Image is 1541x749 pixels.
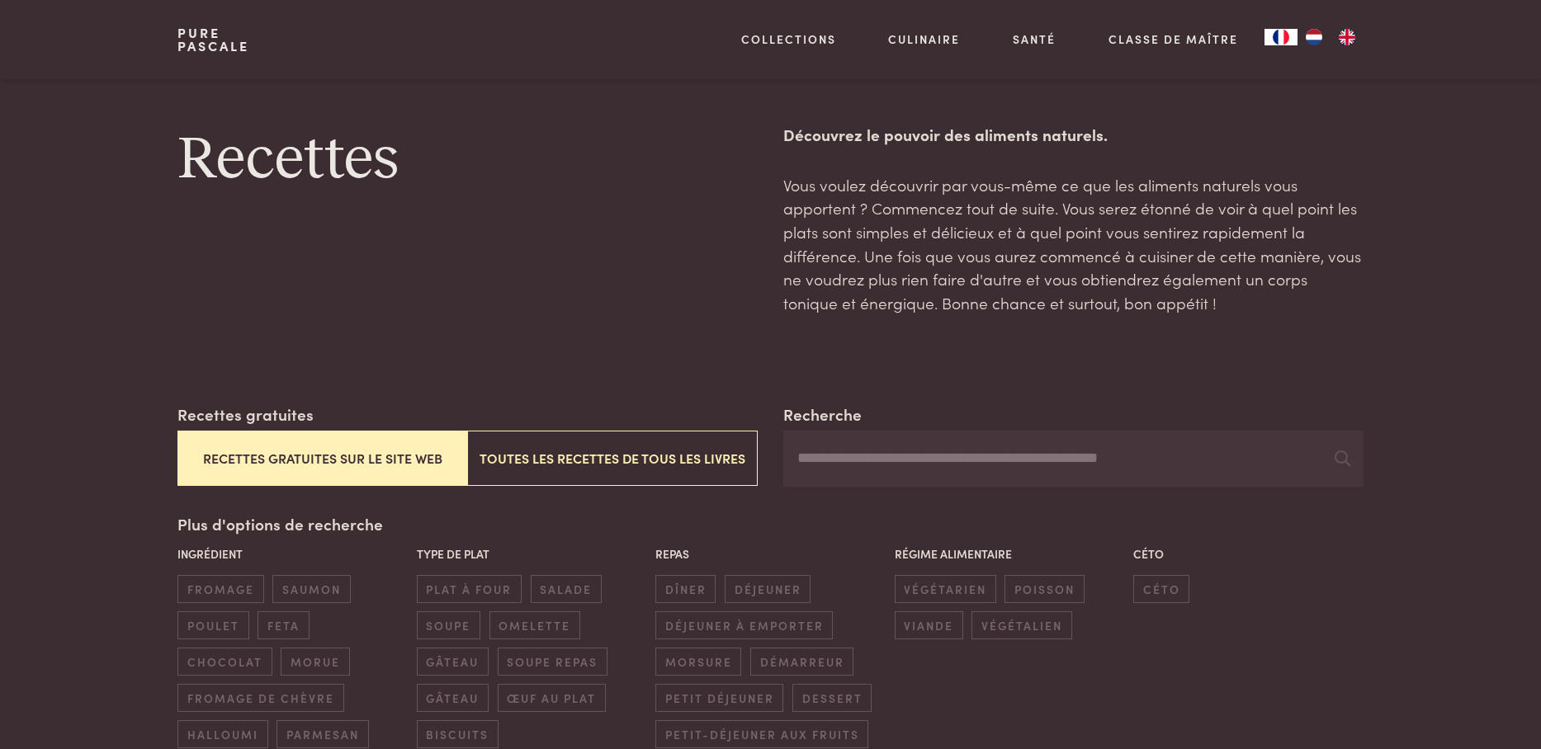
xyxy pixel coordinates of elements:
a: EN [1331,29,1364,45]
span: déjeuner [725,575,811,602]
a: Santé [1013,31,1056,48]
div: Language [1264,29,1298,45]
span: chocolat [177,648,272,675]
span: végétarien [895,575,996,602]
span: céto [1133,575,1189,602]
span: démarreur [750,648,853,675]
span: végétalien [971,611,1071,638]
span: petit-déjeuner aux fruits [655,720,868,747]
span: saumon [272,575,350,602]
a: FR [1264,29,1298,45]
p: Vous voulez découvrir par vous-même ce que les aliments naturels vous apportent ? Commencez tout ... [783,173,1363,315]
label: Recettes gratuites [177,403,314,426]
span: soupe [417,611,480,638]
span: œuf au plat [498,684,606,711]
p: Ingrédient [177,545,408,563]
span: gâteau [417,648,489,675]
span: halloumi [177,720,267,747]
span: petit déjeuner [655,684,783,711]
strong: Découvrez le pouvoir des aliments naturels. [783,123,1108,145]
span: parmesan [277,720,368,747]
span: omelette [489,611,580,638]
span: déjeuner à emporter [655,611,833,638]
span: soupe repas [498,648,607,675]
span: poulet [177,611,248,638]
p: Repas [655,545,886,563]
a: Culinaire [888,31,960,48]
ul: Language list [1298,29,1364,45]
span: viande [895,611,963,638]
span: fromage [177,575,263,602]
span: poisson [1004,575,1084,602]
button: Recettes gratuites sur le site web [177,431,467,486]
a: NL [1298,29,1331,45]
span: plat à four [417,575,522,602]
span: gâteau [417,684,489,711]
span: morsure [655,648,741,675]
span: fromage de chèvre [177,684,343,711]
span: feta [258,611,309,638]
aside: Language selected: Français [1264,29,1364,45]
p: Type de plat [417,545,647,563]
a: Collections [741,31,836,48]
label: Recherche [783,403,862,426]
p: Céto [1133,545,1364,563]
span: dîner [655,575,716,602]
button: Toutes les recettes de tous les livres [467,431,757,486]
span: dessert [792,684,872,711]
span: salade [531,575,602,602]
a: Classe de maître [1108,31,1238,48]
span: morue [281,648,349,675]
h1: Recettes [177,123,757,197]
p: Régime alimentaire [895,545,1125,563]
span: biscuits [417,720,499,747]
a: PurePascale [177,26,249,53]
